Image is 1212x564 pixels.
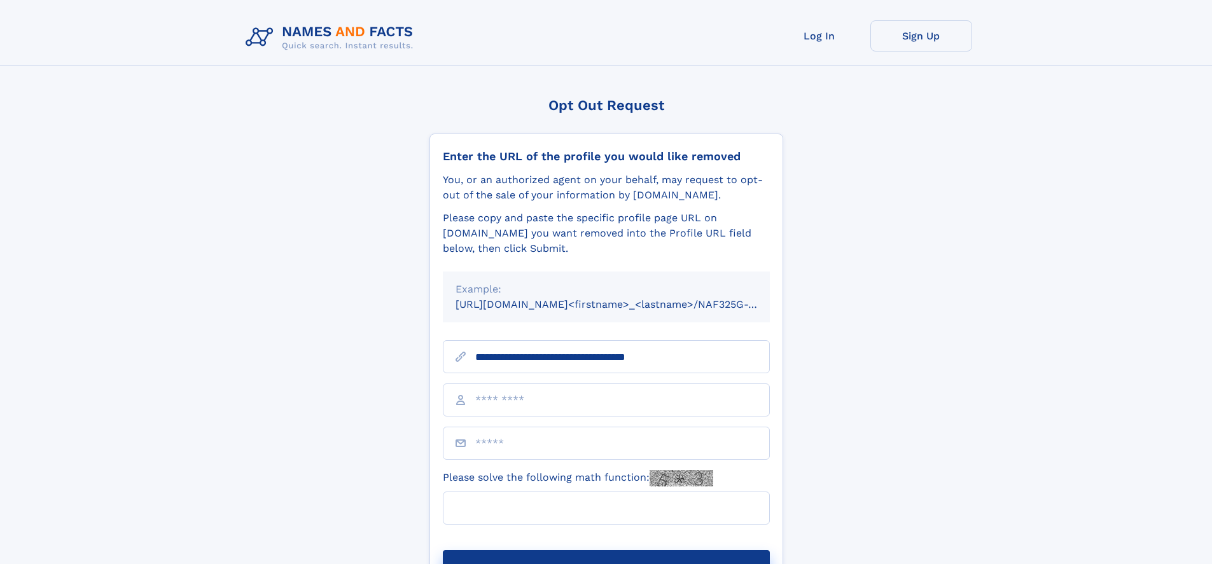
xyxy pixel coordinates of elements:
small: [URL][DOMAIN_NAME]<firstname>_<lastname>/NAF325G-xxxxxxxx [456,298,794,310]
a: Log In [769,20,870,52]
label: Please solve the following math function: [443,470,713,486]
div: Opt Out Request [429,97,783,113]
a: Sign Up [870,20,972,52]
div: Please copy and paste the specific profile page URL on [DOMAIN_NAME] you want removed into the Pr... [443,210,770,256]
div: You, or an authorized agent on your behalf, may request to opt-out of the sale of your informatio... [443,172,770,203]
div: Example: [456,282,757,297]
img: Logo Names and Facts [240,20,424,55]
div: Enter the URL of the profile you would like removed [443,149,770,163]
